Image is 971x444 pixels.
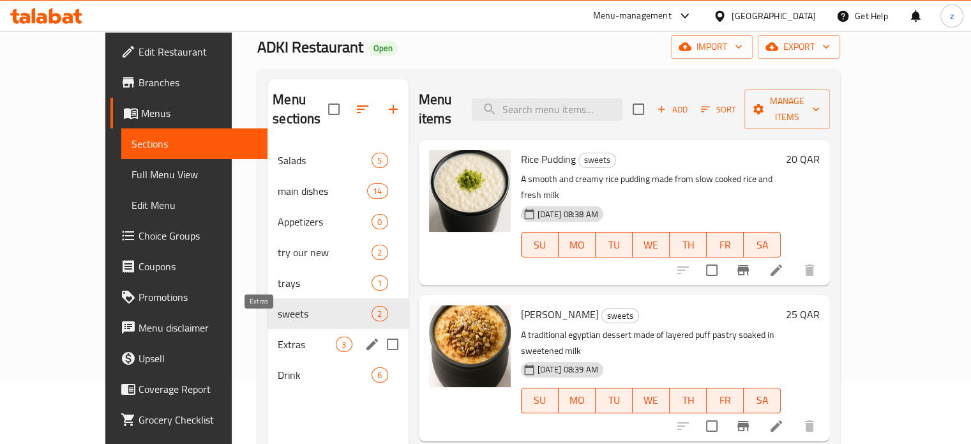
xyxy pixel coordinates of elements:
[139,75,257,90] span: Branches
[368,43,398,54] span: Open
[267,176,408,206] div: main dishes14
[110,312,267,343] a: Menu disclaimer
[527,236,553,254] span: SU
[320,96,347,123] span: Select all sections
[267,329,408,360] div: Extras3edit
[693,100,744,119] span: Sort items
[132,136,257,151] span: Sections
[749,391,776,410] span: SA
[121,190,267,220] a: Edit Menu
[532,364,603,376] span: [DATE] 08:39 AM
[378,94,409,125] button: Add section
[521,327,781,359] p: A traditional egyptian dessert made of layered puff pastry soaked in sweetened milk
[712,391,739,410] span: FR
[625,96,652,123] span: Select section
[139,44,257,59] span: Edit Restaurant
[521,232,559,257] button: SU
[950,9,954,23] span: z
[521,171,781,203] p: A smooth and creamy rice pudding made from slow cooked rice and fresh milk
[372,153,388,168] div: items
[419,90,457,128] h2: Menu items
[110,67,267,98] a: Branches
[728,411,758,441] button: Branch-specific-item
[712,236,739,254] span: FR
[139,412,257,427] span: Grocery Checklist
[267,298,408,329] div: sweets2
[521,305,599,324] span: [PERSON_NAME]
[372,306,388,321] div: items
[368,185,387,197] span: 14
[527,391,553,410] span: SU
[670,232,707,257] button: TH
[132,197,257,213] span: Edit Menu
[749,236,776,254] span: SA
[671,35,753,59] button: import
[429,150,511,232] img: Rice Pudding
[139,351,257,366] span: Upsell
[652,100,693,119] button: Add
[372,308,387,320] span: 2
[278,367,372,383] span: Drink
[139,228,257,243] span: Choice Groups
[372,275,388,291] div: items
[786,150,820,168] h6: 20 QAR
[429,305,511,387] img: Om Ali
[728,255,758,286] button: Branch-specific-item
[758,35,840,59] button: export
[110,282,267,312] a: Promotions
[273,90,327,128] h2: Menu sections
[768,39,830,55] span: export
[652,100,693,119] span: Add item
[633,232,670,257] button: WE
[372,216,387,228] span: 0
[579,153,615,167] span: sweets
[372,369,387,381] span: 6
[602,309,638,323] span: sweets
[141,105,257,121] span: Menus
[278,306,372,321] div: sweets
[139,289,257,305] span: Promotions
[278,245,372,260] span: try our new
[593,8,672,24] div: Menu-management
[670,388,707,413] button: TH
[707,388,744,413] button: FR
[698,413,725,440] span: Select to update
[372,245,388,260] div: items
[707,232,744,257] button: FR
[675,391,702,410] span: TH
[278,183,367,199] span: main dishes
[372,155,387,167] span: 5
[139,320,257,335] span: Menu disclaimer
[559,232,596,257] button: MO
[596,388,633,413] button: TU
[110,220,267,251] a: Choice Groups
[564,391,591,410] span: MO
[372,214,388,229] div: items
[681,39,742,55] span: import
[601,391,628,410] span: TU
[601,236,628,254] span: TU
[472,98,622,121] input: search
[267,360,408,390] div: Drink6
[368,41,398,56] div: Open
[698,257,725,284] span: Select to update
[278,337,336,352] span: Extras
[521,388,559,413] button: SU
[532,208,603,220] span: [DATE] 08:38 AM
[110,98,267,128] a: Menus
[139,381,257,397] span: Coverage Report
[372,247,387,259] span: 2
[278,153,372,168] span: Salads
[278,275,372,291] div: trays
[633,388,670,413] button: WE
[267,206,408,237] div: Appetizers0
[698,100,739,119] button: Sort
[110,343,267,374] a: Upsell
[794,255,825,286] button: delete
[596,232,633,257] button: TU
